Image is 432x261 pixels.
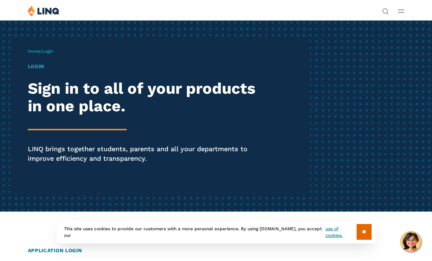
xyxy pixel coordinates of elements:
[28,79,265,115] h2: Sign in to all of your products in one place.
[28,63,265,70] h1: Login
[42,49,53,54] span: Login
[28,144,265,163] p: LINQ brings together students, parents and all your departments to improve efficiency and transpa...
[398,7,404,15] button: Open Main Menu
[401,231,421,252] button: Hello, have a question? Let’s chat.
[382,7,389,14] button: Open Search Bar
[28,5,60,16] img: LINQ | K‑12 Software
[57,220,375,243] div: This site uses cookies to provide our customers with a more personal experience. By using [DOMAIN...
[28,49,40,54] a: Home
[382,5,389,14] nav: Utility Navigation
[28,49,53,54] span: /
[325,225,357,239] a: use of cookies.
